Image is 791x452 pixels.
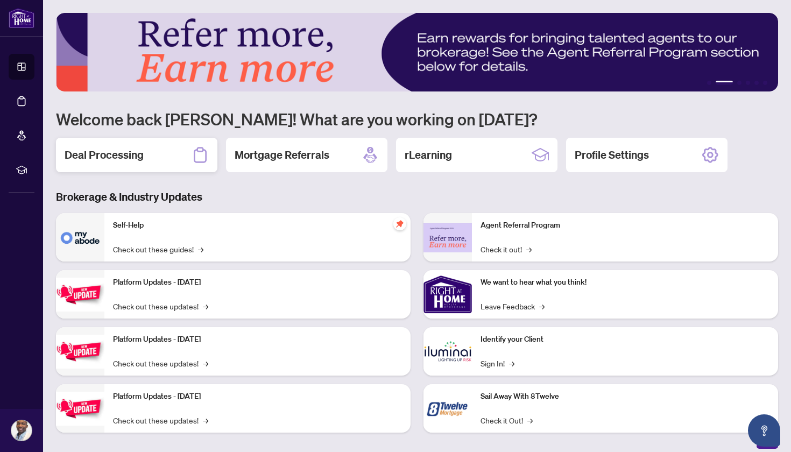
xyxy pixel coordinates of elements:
span: pushpin [393,217,406,230]
span: → [203,414,208,426]
h2: Deal Processing [65,147,144,163]
button: 3 [737,81,741,85]
img: Self-Help [56,213,104,262]
a: Check out these guides!→ [113,243,203,255]
button: 4 [746,81,750,85]
button: 2 [716,81,733,85]
p: Self-Help [113,220,402,231]
button: Open asap [748,414,780,447]
p: We want to hear what you think! [481,277,769,288]
img: Profile Icon [11,420,32,441]
img: Platform Updates - July 8, 2025 [56,335,104,369]
span: → [539,300,545,312]
h3: Brokerage & Industry Updates [56,189,778,204]
h2: Mortgage Referrals [235,147,329,163]
a: Check out these updates!→ [113,300,208,312]
span: → [526,243,532,255]
img: Agent Referral Program [423,223,472,252]
img: We want to hear what you think! [423,270,472,319]
img: Slide 1 [56,13,778,91]
h2: Profile Settings [575,147,649,163]
img: Identify your Client [423,327,472,376]
p: Sail Away With 8Twelve [481,391,769,402]
img: logo [9,8,34,28]
img: Platform Updates - July 21, 2025 [56,278,104,312]
span: → [203,357,208,369]
span: → [198,243,203,255]
p: Agent Referral Program [481,220,769,231]
a: Check it out!→ [481,243,532,255]
p: Platform Updates - [DATE] [113,334,402,345]
button: 6 [763,81,767,85]
img: Sail Away With 8Twelve [423,384,472,433]
a: Check it Out!→ [481,414,533,426]
button: 1 [707,81,711,85]
button: 5 [754,81,759,85]
span: → [203,300,208,312]
span: → [509,357,514,369]
p: Platform Updates - [DATE] [113,391,402,402]
a: Check out these updates!→ [113,414,208,426]
a: Sign In!→ [481,357,514,369]
h2: rLearning [405,147,452,163]
a: Check out these updates!→ [113,357,208,369]
span: → [527,414,533,426]
h1: Welcome back [PERSON_NAME]! What are you working on [DATE]? [56,109,778,129]
p: Identify your Client [481,334,769,345]
p: Platform Updates - [DATE] [113,277,402,288]
a: Leave Feedback→ [481,300,545,312]
img: Platform Updates - June 23, 2025 [56,392,104,426]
